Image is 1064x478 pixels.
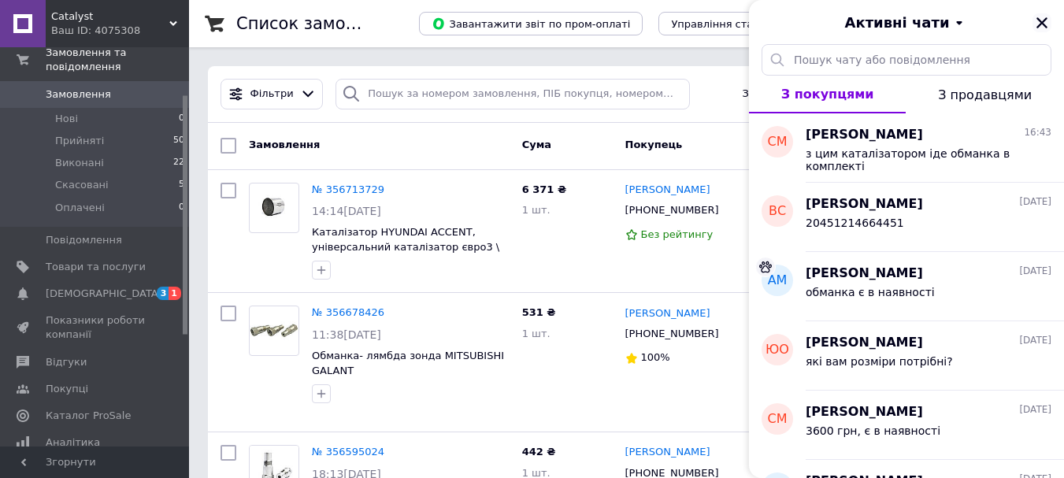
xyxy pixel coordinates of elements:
button: АМ[PERSON_NAME][DATE]обманка є в наявності [749,252,1064,321]
span: Покупець [625,139,683,150]
span: 11:38[DATE] [312,328,381,341]
span: [DEMOGRAPHIC_DATA] [46,287,162,301]
span: 531 ₴ [522,306,556,318]
span: СМ [768,410,788,428]
button: Завантажити звіт по пром-оплаті [419,12,643,35]
a: Фото товару [249,183,299,233]
a: Обманка- лямбда зонда MITSUBISHI GALANT [312,350,504,376]
button: Активні чати [793,13,1020,33]
a: № 356713729 [312,183,384,195]
span: Виконані [55,156,104,170]
button: ВС[PERSON_NAME][DATE]20451214664451 [749,183,1064,252]
span: [DATE] [1019,265,1051,278]
span: [DATE] [1019,195,1051,209]
a: Каталізатор HYUNDAI ACCENT, універсальний каталізатор євро3 \ євро4 [312,226,499,267]
input: Пошук чату або повідомлення [762,44,1051,76]
span: Відгуки [46,355,87,369]
span: 1 шт. [522,204,551,216]
span: з цим каталізатором іде обманка в комплекті [806,147,1029,172]
span: [PERSON_NAME] [806,126,923,144]
span: Каталог ProSale [46,409,131,423]
span: 22 [173,156,184,170]
span: 5 [179,178,184,192]
span: Скасовані [55,178,109,192]
span: Прийняті [55,134,104,148]
span: Замовлення та повідомлення [46,46,189,74]
span: Завантажити звіт по пром-оплаті [432,17,630,31]
span: 100% [641,351,670,363]
a: Фото товару [249,306,299,356]
span: Покупці [46,382,88,396]
span: З покупцями [781,87,874,102]
span: 16:43 [1024,126,1051,139]
span: Без рейтингу [641,228,714,240]
span: 0 [179,201,184,215]
img: Фото товару [250,191,298,224]
span: 442 ₴ [522,446,556,458]
span: Cума [522,139,551,150]
span: [PERSON_NAME] [806,403,923,421]
span: які вам розміри потрібні? [806,355,953,368]
span: 14:14[DATE] [312,205,381,217]
a: [PERSON_NAME] [625,183,710,198]
span: Замовлення [249,139,320,150]
div: [PHONE_NUMBER] [622,200,722,220]
div: [PHONE_NUMBER] [622,324,722,344]
span: [PERSON_NAME] [806,334,923,352]
a: [PERSON_NAME] [625,306,710,321]
span: Управління статусами [671,18,792,30]
span: 6 371 ₴ [522,183,566,195]
span: Нові [55,112,78,126]
span: [DATE] [1019,403,1051,417]
span: Фільтри [250,87,294,102]
button: З продавцями [906,76,1064,113]
span: Оплачені [55,201,105,215]
span: Збережені фільтри: [742,87,849,102]
span: Повідомлення [46,233,122,247]
span: Замовлення [46,87,111,102]
span: [PERSON_NAME] [806,265,923,283]
span: ВС [769,202,786,220]
span: 0 [179,112,184,126]
span: Аналітика [46,435,100,450]
span: ЮО [766,341,789,359]
span: [PERSON_NAME] [806,195,923,213]
a: № 356678426 [312,306,384,318]
a: [PERSON_NAME] [625,445,710,460]
span: З продавцями [938,87,1032,102]
span: 3 [157,287,169,300]
button: З покупцями [749,76,906,113]
button: ЮО[PERSON_NAME][DATE]які вам розміри потрібні? [749,321,1064,391]
span: 1 [169,287,181,300]
h1: Список замовлень [236,14,396,33]
button: СМ[PERSON_NAME]16:43з цим каталізатором іде обманка в комплекті [749,113,1064,183]
span: Catalyst [51,9,169,24]
span: Активні чати [844,13,949,33]
button: Закрити [1032,13,1051,32]
span: 50 [173,134,184,148]
div: Ваш ID: 4075308 [51,24,189,38]
span: АМ [768,272,788,290]
span: [DATE] [1019,334,1051,347]
span: Показники роботи компанії [46,313,146,342]
span: 3600 грн, є в наявності [806,424,940,437]
input: Пошук за номером замовлення, ПІБ покупця, номером телефону, Email, номером накладної [336,79,689,109]
button: СМ[PERSON_NAME][DATE]3600 грн, є в наявності [749,391,1064,460]
span: обманка є в наявності [806,286,935,298]
span: Товари та послуги [46,260,146,274]
img: Фото товару [250,317,298,346]
span: 1 шт. [522,328,551,339]
span: 20451214664451 [806,217,904,229]
button: Управління статусами [658,12,804,35]
a: № 356595024 [312,446,384,458]
span: СМ [768,133,788,151]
